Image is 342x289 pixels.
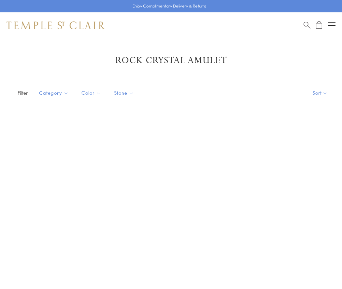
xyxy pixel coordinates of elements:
[16,55,326,66] h1: Rock Crystal Amulet
[304,21,310,29] a: Search
[328,21,335,29] button: Open navigation
[78,89,106,97] span: Color
[298,83,342,103] button: Show sort by
[109,86,139,100] button: Stone
[34,86,73,100] button: Category
[111,89,139,97] span: Stone
[316,21,322,29] a: Open Shopping Bag
[77,86,106,100] button: Color
[133,3,207,9] p: Enjoy Complimentary Delivery & Returns
[7,21,105,29] img: Temple St. Clair
[36,89,73,97] span: Category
